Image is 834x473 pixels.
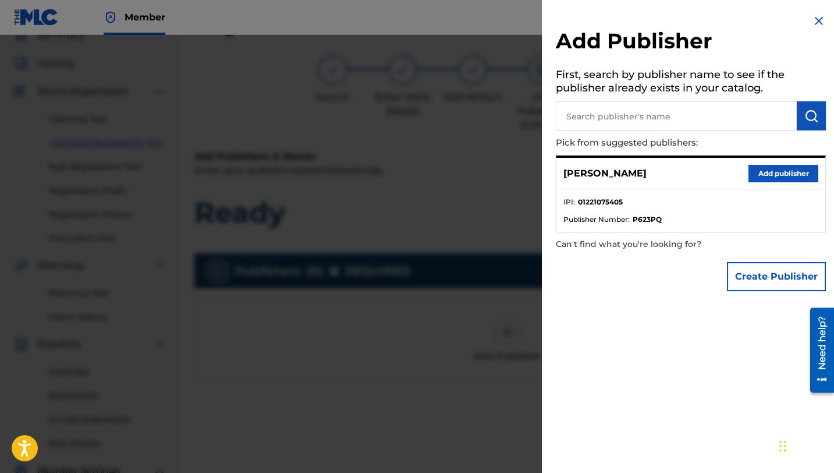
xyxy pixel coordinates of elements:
[556,28,826,58] h2: Add Publisher
[563,197,575,207] span: IPI :
[779,429,786,464] div: Drag
[556,130,760,156] p: Pick from suggested publishers:
[125,10,165,24] span: Member
[14,9,59,26] img: MLC Logo
[633,214,662,225] strong: P623PQ
[563,167,647,181] p: [PERSON_NAME]
[578,197,623,207] strong: 01221075405
[563,214,630,225] span: Publisher Number :
[727,262,826,291] button: Create Publisher
[801,303,834,397] iframe: Resource Center
[804,109,818,123] img: Search Works
[556,101,797,130] input: Search publisher's name
[748,165,818,182] button: Add publisher
[556,65,826,101] h5: First, search by publisher name to see if the publisher already exists in your catalog.
[556,232,760,256] p: Can't find what you're looking for?
[776,417,834,473] iframe: Chat Widget
[104,10,118,24] img: Top Rightsholder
